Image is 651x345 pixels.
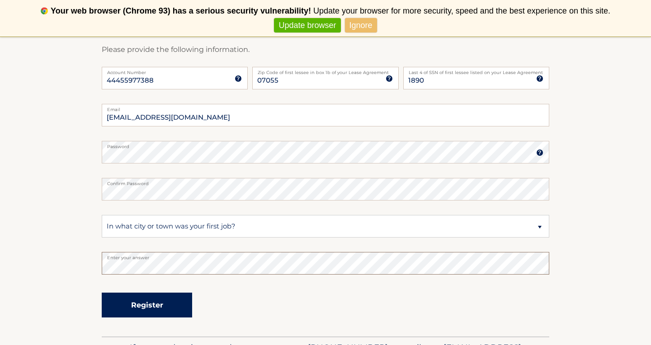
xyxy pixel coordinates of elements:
[403,67,549,74] label: Last 4 of SSN of first lessee listed on your Lease Agreement
[102,293,192,317] button: Register
[313,6,610,15] span: Update your browser for more security, speed and the best experience on this site.
[536,149,543,156] img: tooltip.svg
[102,104,549,111] label: Email
[102,141,549,148] label: Password
[51,6,311,15] b: Your web browser (Chrome 93) has a serious security vulnerability!
[403,67,549,89] input: SSN or EIN (last 4 digits only)
[102,43,549,56] p: Please provide the following information.
[102,67,248,89] input: Account Number
[102,67,248,74] label: Account Number
[252,67,398,89] input: Zip Code
[102,104,549,126] input: Email
[252,67,398,74] label: Zip Code of first lessee in box 1b of your Lease Agreement
[536,75,543,82] img: tooltip.svg
[102,252,549,259] label: Enter your answer
[235,75,242,82] img: tooltip.svg
[386,75,393,82] img: tooltip.svg
[102,178,549,185] label: Confirm Password
[345,18,377,33] a: Ignore
[274,18,340,33] a: Update browser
